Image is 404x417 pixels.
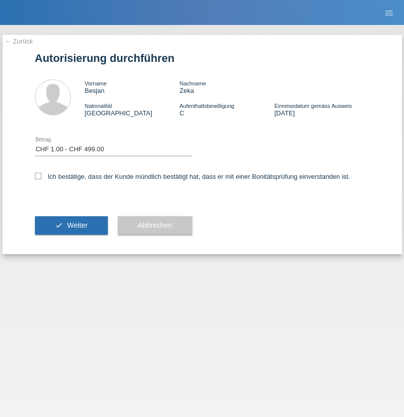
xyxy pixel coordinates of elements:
[179,103,234,109] span: Aufenthaltsbewilligung
[118,216,192,235] button: Abbrechen
[85,80,107,86] span: Vorname
[379,9,399,15] a: menu
[179,102,274,117] div: C
[5,37,33,45] a: ← Zurück
[85,79,180,94] div: Besjan
[138,221,172,229] span: Abbrechen
[35,52,370,64] h1: Autorisierung durchführen
[179,79,274,94] div: Zeka
[179,80,206,86] span: Nachname
[274,103,352,109] span: Einreisedatum gemäss Ausweis
[67,221,87,229] span: Weiter
[35,173,351,180] label: Ich bestätige, dass der Kunde mündlich bestätigt hat, dass er mit einer Bonitätsprüfung einversta...
[55,221,63,229] i: check
[35,216,108,235] button: check Weiter
[85,102,180,117] div: [GEOGRAPHIC_DATA]
[274,102,369,117] div: [DATE]
[384,8,394,18] i: menu
[85,103,112,109] span: Nationalität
